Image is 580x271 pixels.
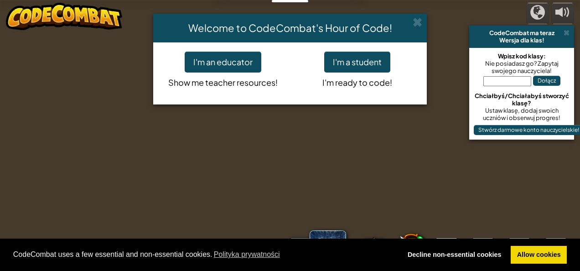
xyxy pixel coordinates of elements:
a: learn more about cookies [212,248,281,261]
p: Show me teacher resources! [162,73,283,89]
a: deny cookies [401,246,507,264]
span: CodeCombat uses a few essential and non-essential cookies. [13,248,394,261]
button: I'm a student [324,52,390,73]
p: I'm ready to code! [297,73,418,89]
button: I'm an educator [185,52,261,73]
a: allow cookies [511,246,567,264]
h4: Welcome to CodeCombat's Hour of Code! [160,21,420,35]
